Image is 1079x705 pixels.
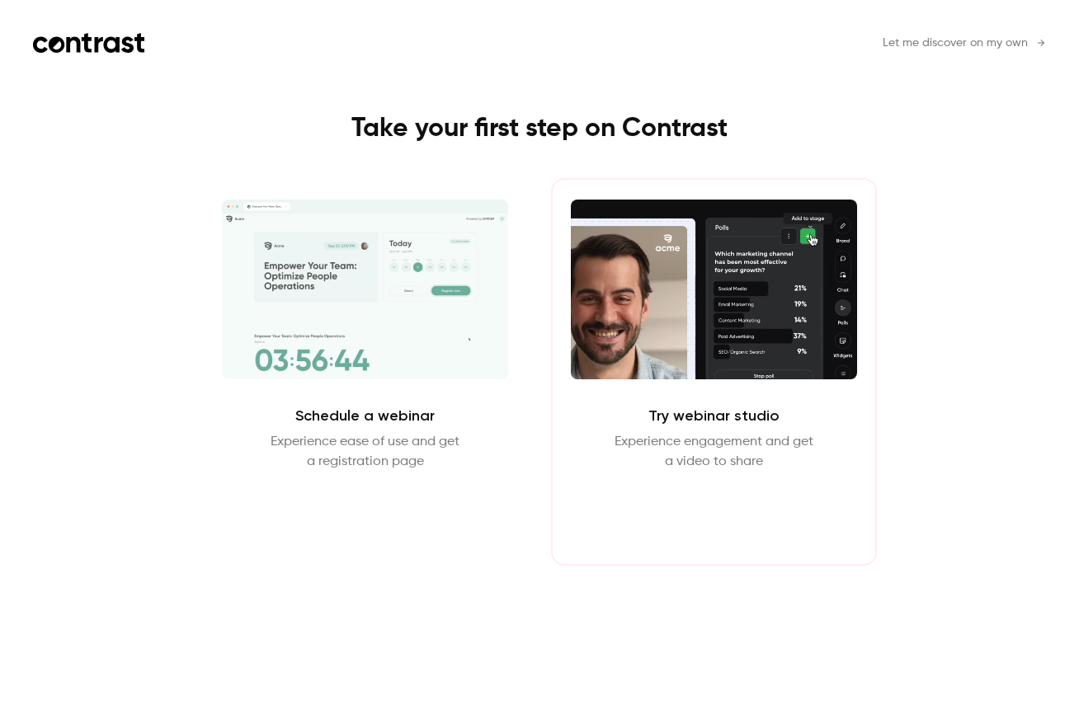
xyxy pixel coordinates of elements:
[883,35,1028,52] span: Let me discover on my own
[295,406,435,425] h2: Schedule a webinar
[271,432,459,472] p: Experience ease of use and get a registration page
[615,432,813,472] p: Experience engagement and get a video to share
[648,406,780,425] h2: Try webinar studio
[169,112,910,145] h1: Take your first step on Contrast
[661,491,767,531] button: Enter Studio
